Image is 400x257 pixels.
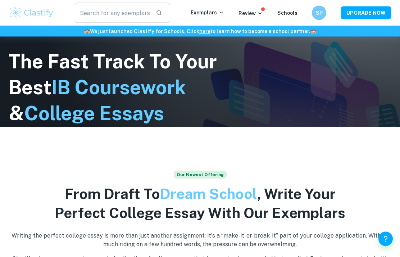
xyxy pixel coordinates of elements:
p: Review [238,9,263,17]
span: Dream School [160,186,257,203]
p: Exemplars [191,9,224,17]
span: IB Coursework [51,76,186,99]
h2: From Draft To , Write Your Perfect College Essay With Our Exemplars [9,185,391,223]
button: Help and Feedback [378,232,393,246]
button: SP [312,6,326,20]
span: Our Newest Offering [174,171,227,179]
input: Search for any exemplars... [75,3,150,23]
button: UPGRADE NOW [341,6,391,19]
span: 🏫 [310,28,317,34]
img: Clastify logo [9,6,54,20]
h6: We just launched Clastify for Schools. Click to learn how to become a school partner. [1,27,399,35]
a: here [199,28,210,34]
span: 🏫 [84,28,90,34]
h1: The Fast Track To Your Best & [9,49,232,126]
h6: SP [315,9,323,17]
a: Schools [277,10,297,16]
p: Writing the perfect college essay is more than just another assignment; it's a “make-it-or-break-... [9,232,391,249]
span: College Essays [24,102,164,125]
